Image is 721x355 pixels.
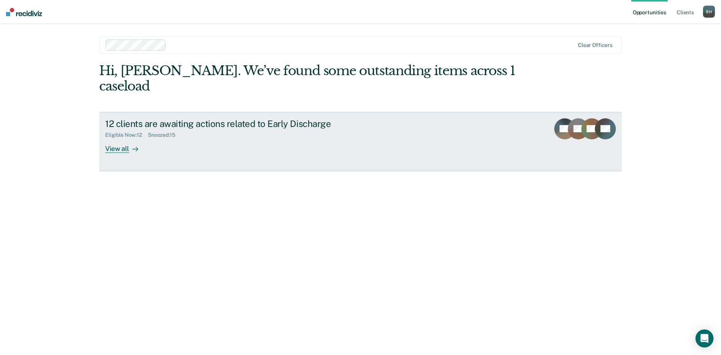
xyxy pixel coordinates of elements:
[99,112,622,171] a: 12 clients are awaiting actions related to Early DischargeEligible Now:12Snoozed:15View all
[148,132,181,138] div: Snoozed : 15
[6,8,42,16] img: Recidiviz
[695,329,713,347] div: Open Intercom Messenger
[99,63,517,94] div: Hi, [PERSON_NAME]. We’ve found some outstanding items across 1 caseload
[105,138,147,153] div: View all
[703,6,715,18] button: RH
[105,118,369,129] div: 12 clients are awaiting actions related to Early Discharge
[578,42,612,48] div: Clear officers
[703,6,715,18] div: R H
[105,132,148,138] div: Eligible Now : 12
